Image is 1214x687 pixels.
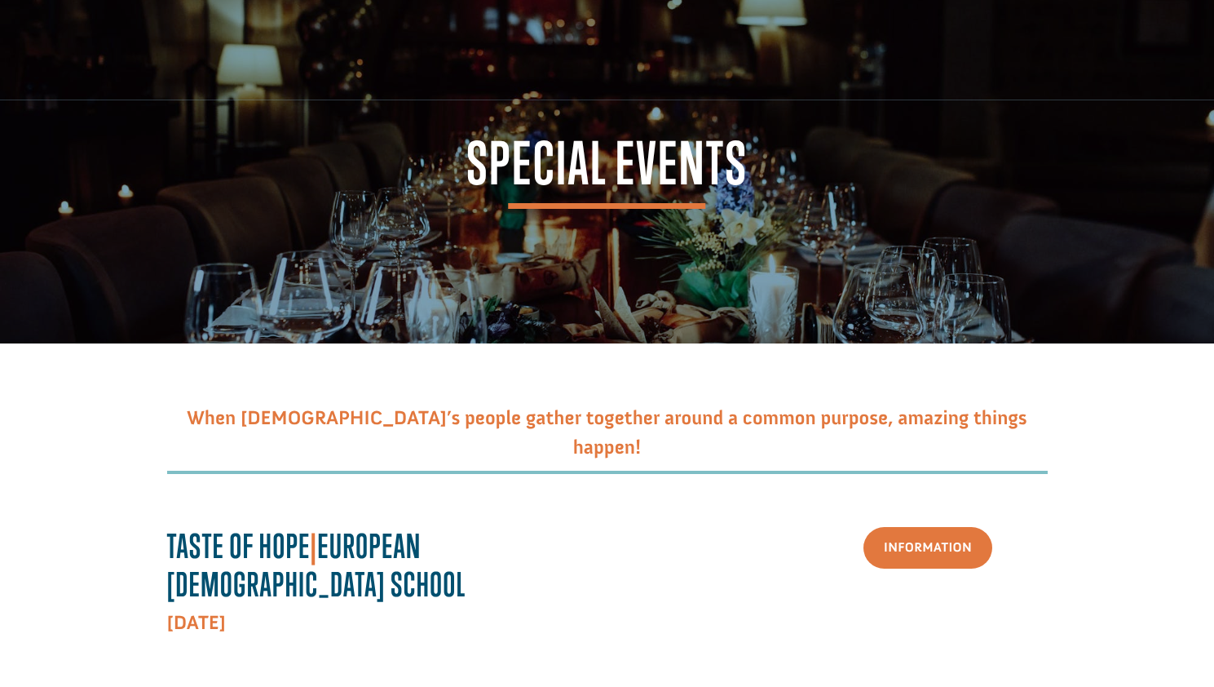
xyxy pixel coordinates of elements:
span: Special Events [466,135,748,209]
span: When [DEMOGRAPHIC_DATA]’s people gather together around a common purpose, amazing things happen! [187,406,1027,459]
strong: [DATE] [167,611,226,635]
a: Information [863,527,992,569]
span: | [311,526,318,565]
strong: Taste Of Hope European [DEMOGRAPHIC_DATA] School [167,526,466,604]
